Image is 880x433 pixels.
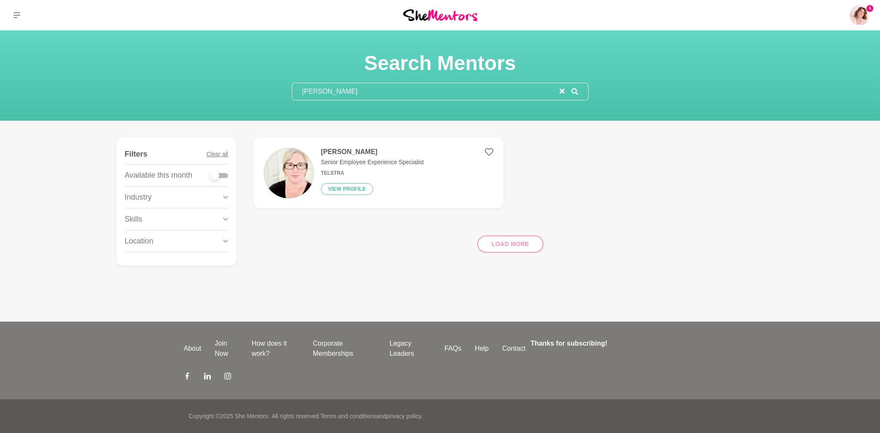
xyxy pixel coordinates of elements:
[321,170,424,176] h6: Telstra
[468,344,495,354] a: Help
[383,338,438,359] a: Legacy Leaders
[495,344,532,354] a: Contact
[292,51,589,76] h1: Search Mentors
[189,412,270,421] p: Copyright © 2025 She Mentors .
[306,338,383,359] a: Corporate Memberships
[264,148,314,198] img: 76d71eafe8075d13eeea03039b9742996b9cd231-1968x2624.jpg
[292,83,560,100] input: Search mentors
[320,413,376,419] a: Terms and conditions
[850,5,870,25] a: Amanda Greenman6
[530,338,691,349] h4: Thanks for subscribing!
[321,183,373,195] button: View profile
[207,144,228,164] button: Clear all
[321,148,424,156] h4: [PERSON_NAME]
[272,412,423,421] p: All rights reserved. and .
[438,344,468,354] a: FAQs
[867,5,873,12] span: 6
[386,413,421,419] a: privacy policy
[125,170,193,181] p: Available this month
[224,372,231,382] a: Instagram
[321,158,424,167] p: Senior Employee Experience Specialist
[253,138,503,208] a: [PERSON_NAME]Senior Employee Experience SpecialistTelstraView profile
[245,338,306,359] a: How does it work?
[125,235,153,247] p: Location
[208,338,245,359] a: Join Now
[125,214,143,225] p: Skills
[125,149,148,159] h4: Filters
[850,5,870,25] img: Amanda Greenman
[177,344,208,354] a: About
[184,372,191,382] a: Facebook
[125,192,152,203] p: Industry
[403,9,477,21] img: She Mentors Logo
[204,372,211,382] a: LinkedIn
